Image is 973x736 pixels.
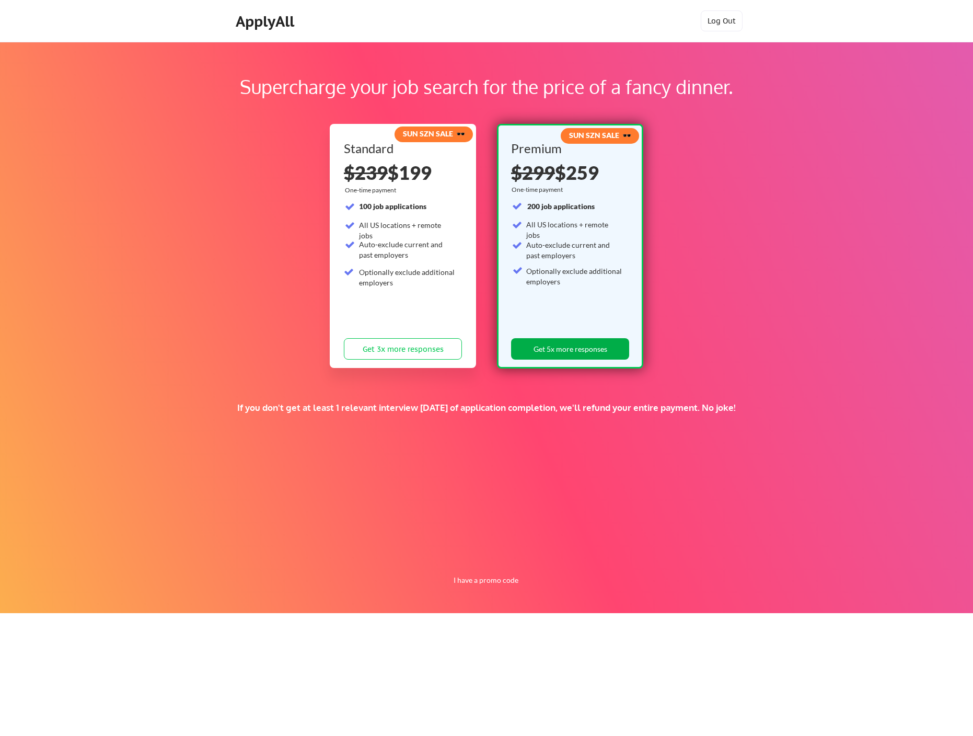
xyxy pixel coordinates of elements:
[236,13,297,30] div: ApplyAll
[447,574,524,586] button: I have a promo code
[344,161,388,184] s: $239
[526,220,623,240] div: All US locations + remote jobs
[67,73,906,101] div: Supercharge your job search for the price of a fancy dinner.
[359,267,456,287] div: Optionally exclude additional employers
[344,163,462,182] div: $199
[359,220,456,240] div: All US locations + remote jobs
[344,338,462,360] button: Get 3x more responses
[511,161,555,184] s: $299
[511,338,629,360] button: Get 5x more responses
[511,163,626,182] div: $259
[527,202,595,211] strong: 200 job applications
[511,142,626,155] div: Premium
[701,10,743,31] button: Log Out
[512,186,566,194] div: One-time payment
[403,129,465,138] strong: SUN SZN SALE 🕶️
[181,402,792,413] div: If you don't get at least 1 relevant interview [DATE] of application completion, we'll refund you...
[345,186,399,194] div: One-time payment
[359,202,426,211] strong: 100 job applications
[526,266,623,286] div: Optionally exclude additional employers
[344,142,458,155] div: Standard
[359,239,456,260] div: Auto-exclude current and past employers
[526,240,623,260] div: Auto-exclude current and past employers
[569,131,631,140] strong: SUN SZN SALE 🕶️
